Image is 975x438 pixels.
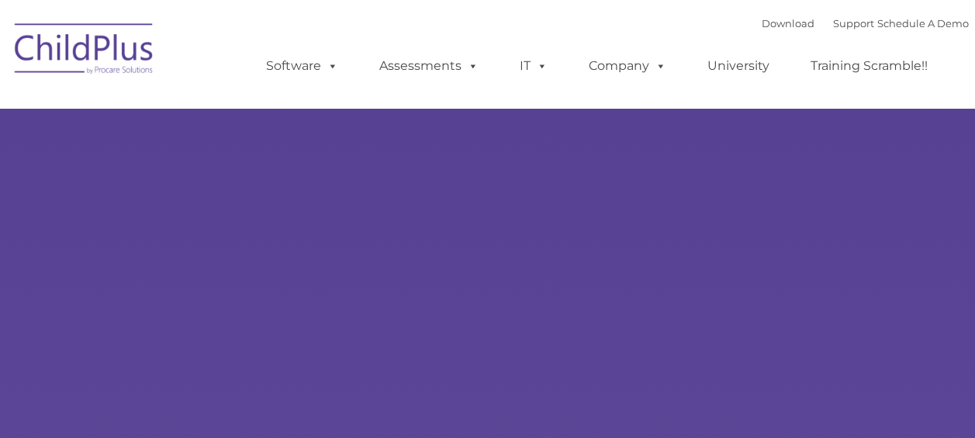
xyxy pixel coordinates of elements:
font: | [762,17,969,30]
a: Schedule A Demo [877,17,969,30]
a: Download [762,17,814,30]
a: IT [504,50,563,82]
a: University [692,50,785,82]
img: ChildPlus by Procare Solutions [7,12,162,90]
a: Software [251,50,354,82]
a: Company [573,50,682,82]
a: Training Scramble!! [795,50,943,82]
a: Support [833,17,874,30]
a: Assessments [364,50,494,82]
